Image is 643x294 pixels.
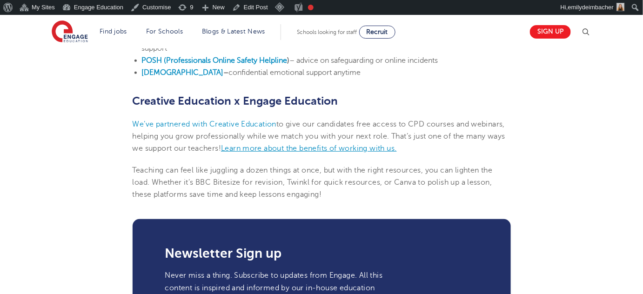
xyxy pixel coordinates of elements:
a: Recruit [359,26,395,39]
h3: Newsletter Sign up [165,247,478,260]
a: POSH (Professionals Online Safety Helpline [142,56,288,65]
span: confidential emotional support anytime [229,68,361,77]
div: Focus keyphrase not set [308,5,314,10]
span: emilydeimbacher [568,4,614,11]
b: – [224,68,229,77]
a: Find jobs [100,28,127,35]
a: We’ve partnered with Creative Education [133,120,277,128]
span: Recruit [367,28,388,35]
span: a free helpline available 24/7 for teachers needing personal or professional support [142,32,498,53]
a: [DEMOGRAPHIC_DATA] [142,68,224,77]
span: to give our candidates free access to CPD courses and webinars, helping you grow professionally w... [133,120,506,153]
a: For Schools [146,28,183,35]
span: Schools looking for staff [297,29,357,35]
a: Sign up [530,25,571,39]
span: – advice on safeguarding or online incidents [290,56,438,65]
b: ) [288,56,290,65]
b: Creative Education x Engage Education [133,94,338,107]
a: Blogs & Latest News [202,28,265,35]
a: Learn more about the benefits of working with us. [221,144,397,153]
span: Teaching can feel like juggling a dozen things at once, but with the right resources, you can lig... [133,166,493,199]
img: Engage Education [52,20,88,44]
